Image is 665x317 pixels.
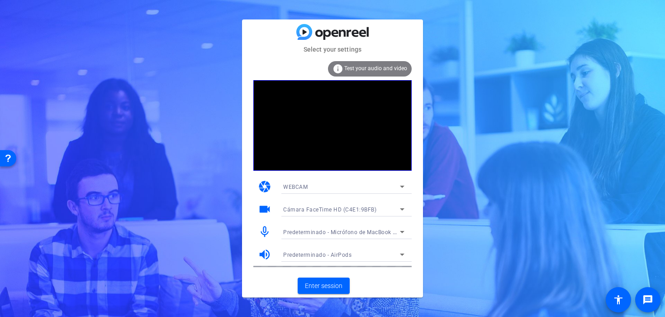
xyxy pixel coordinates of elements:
mat-icon: videocam [258,202,271,216]
span: Predeterminado - Micrófono de MacBook Air (Built-in) [283,228,424,235]
mat-icon: camera [258,180,271,193]
img: blue-gradient.svg [296,24,369,40]
mat-icon: accessibility [613,294,624,305]
mat-icon: volume_up [258,248,271,261]
mat-icon: message [642,294,653,305]
span: Enter session [305,281,342,291]
span: Test your audio and video [344,65,407,72]
span: WEBCAM [283,184,308,190]
button: Enter session [298,278,350,294]
span: Predeterminado - AirPods [283,252,351,258]
mat-icon: info [332,63,343,74]
mat-icon: mic_none [258,225,271,239]
span: Cámara FaceTime HD (C4E1:9BFB) [283,207,376,213]
mat-card-subtitle: Select your settings [242,44,423,54]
